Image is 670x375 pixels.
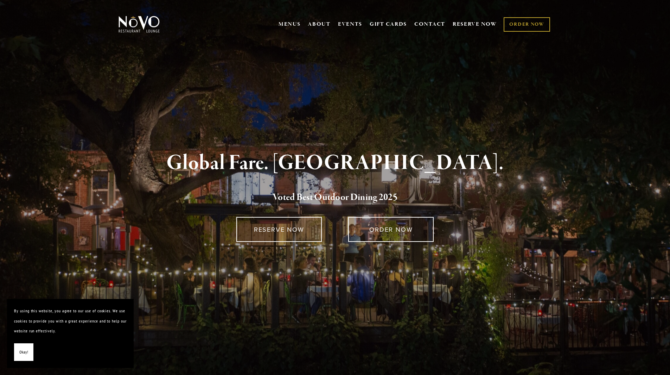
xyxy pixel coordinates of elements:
a: ORDER NOW [504,17,550,32]
button: Okay! [14,343,33,361]
a: GIFT CARDS [370,18,407,31]
p: By using this website, you agree to our use of cookies. We use cookies to provide you with a grea... [14,306,127,336]
a: Voted Best Outdoor Dining 202 [273,191,393,205]
a: ORDER NOW [348,217,434,242]
a: RESERVE NOW [453,18,497,31]
strong: Global Fare. [GEOGRAPHIC_DATA]. [166,150,504,176]
h2: 5 [130,190,540,205]
a: EVENTS [338,21,362,28]
img: Novo Restaurant &amp; Lounge [117,15,161,33]
a: MENUS [279,21,301,28]
section: Cookie banner [7,299,134,368]
a: ABOUT [308,21,331,28]
span: Okay! [19,347,28,357]
a: CONTACT [414,18,445,31]
a: RESERVE NOW [236,217,322,242]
